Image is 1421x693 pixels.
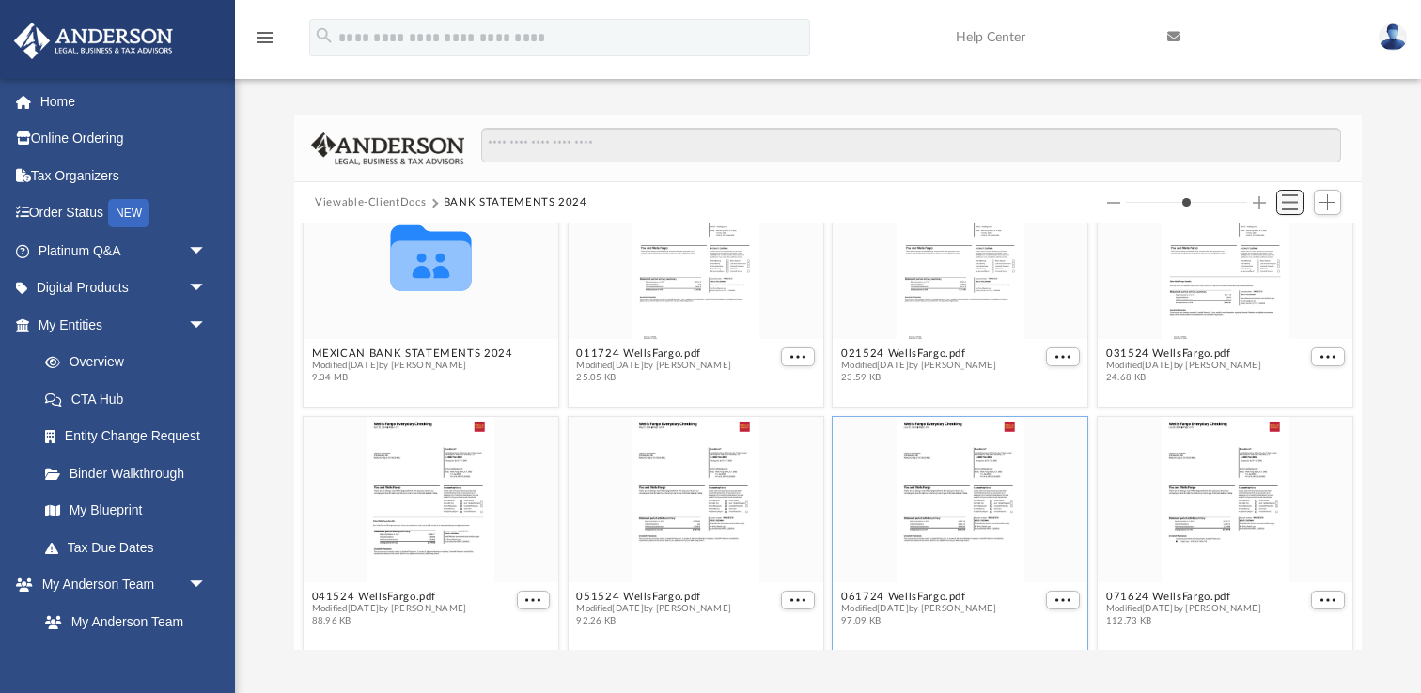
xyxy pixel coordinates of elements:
[841,615,996,627] span: 97.09 KB
[26,380,235,418] a: CTA Hub
[26,454,235,492] a: Binder Walkthrough
[188,232,226,270] span: arrow_drop_down
[13,269,235,307] a: Digital Productsarrow_drop_down
[314,25,335,46] i: search
[312,347,513,360] button: MEXICAN BANK STATEMENTS 2024
[517,591,551,610] button: More options
[254,26,276,49] i: menu
[312,591,467,603] button: 041524 WellsFargo.pdf
[312,360,513,372] span: Modified [DATE] by [PERSON_NAME]
[188,269,226,308] span: arrow_drop_down
[13,194,235,233] a: Order StatusNEW
[312,615,467,627] span: 88.96 KB
[444,194,587,211] button: BANK STATEMENTS 2024
[315,194,426,211] button: Viewable-ClientDocs
[13,306,235,344] a: My Entitiesarrow_drop_down
[1046,591,1080,610] button: More options
[312,372,513,384] span: 9.34 MB
[8,23,179,59] img: Anderson Advisors Platinum Portal
[1106,603,1261,615] span: Modified [DATE] by [PERSON_NAME]
[26,418,235,455] a: Entity Change Request
[841,347,996,360] button: 021524 WellsFargo.pdf
[26,529,235,566] a: Tax Due Dates
[1106,372,1261,384] span: 24.68 KB
[576,347,731,360] button: 011724 WellsFargo.pdf
[108,199,149,227] div: NEW
[1379,23,1407,51] img: User Pic
[254,36,276,49] a: menu
[13,120,235,158] a: Online Ordering
[781,591,815,610] button: More options
[188,566,226,605] span: arrow_drop_down
[13,83,235,120] a: Home
[841,603,996,615] span: Modified [DATE] by [PERSON_NAME]
[188,306,226,345] span: arrow_drop_down
[1311,347,1345,367] button: More options
[26,492,226,530] a: My Blueprint
[781,347,815,367] button: More options
[1314,190,1342,216] button: Add
[1276,190,1304,216] button: Switch to List View
[1106,360,1261,372] span: Modified [DATE] by [PERSON_NAME]
[1311,591,1345,610] button: More options
[841,591,996,603] button: 061724 WellsFargo.pdf
[26,344,235,381] a: Overview
[576,372,731,384] span: 25.05 KB
[841,372,996,384] span: 23.59 KB
[312,603,467,615] span: Modified [DATE] by [PERSON_NAME]
[1106,615,1261,627] span: 112.73 KB
[1126,196,1247,209] input: Column size
[1253,196,1266,209] button: Increase column size
[576,603,731,615] span: Modified [DATE] by [PERSON_NAME]
[1106,591,1261,603] button: 071624 WellsFargo.pdf
[13,232,235,269] a: Platinum Q&Aarrow_drop_down
[13,157,235,194] a: Tax Organizers
[1046,347,1080,367] button: More options
[481,128,1341,163] input: Search files and folders
[576,591,731,603] button: 051524 WellsFargo.pdf
[841,360,996,372] span: Modified [DATE] by [PERSON_NAME]
[294,223,1362,651] div: grid
[576,615,731,627] span: 92.26 KB
[26,603,216,640] a: My Anderson Team
[13,566,226,604] a: My Anderson Teamarrow_drop_down
[576,360,731,372] span: Modified [DATE] by [PERSON_NAME]
[1106,347,1261,360] button: 031524 WellsFargo.pdf
[1107,196,1120,209] button: Decrease column size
